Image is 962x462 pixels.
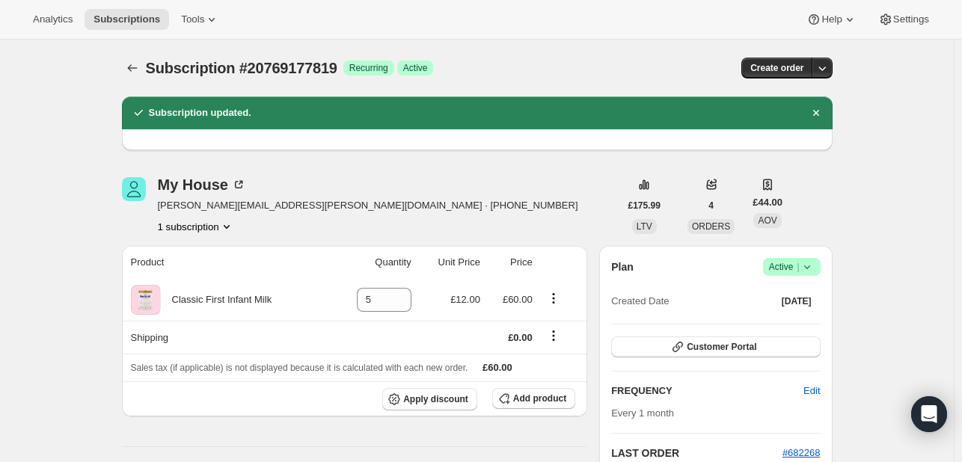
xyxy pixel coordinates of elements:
h2: Plan [611,259,634,274]
span: Help [821,13,842,25]
span: Active [769,259,815,274]
button: Product actions [542,290,566,307]
span: 4 [708,200,714,212]
button: Tools [172,9,228,30]
span: Edit [803,384,820,398]
button: £175.99 [619,195,670,216]
span: £12.00 [450,294,480,305]
span: LTV [637,221,652,232]
img: product img [131,285,161,315]
span: Settings [893,13,929,25]
span: Sales tax (if applicable) is not displayed because it is calculated with each new order. [131,363,468,373]
div: Classic First Infant Milk [161,292,272,307]
button: Shipping actions [542,327,566,344]
span: AOV [758,215,776,226]
span: Tools [181,13,204,25]
button: Apply discount [382,388,477,410]
span: Recurring [349,62,388,74]
span: £44.00 [753,195,782,210]
button: [DATE] [773,291,821,312]
th: Product [122,246,331,279]
button: Settings [869,9,938,30]
button: Dismiss notification [806,102,827,123]
button: Add product [492,388,575,409]
span: My House [122,177,146,201]
span: | [797,261,799,273]
span: Analytics [33,13,73,25]
button: Edit [794,379,829,403]
span: [DATE] [782,295,812,307]
button: 4 [699,195,723,216]
th: Shipping [122,321,331,354]
th: Unit Price [416,246,485,279]
button: Customer Portal [611,336,820,357]
span: Create order [750,62,803,74]
h2: LAST ORDER [611,446,782,461]
button: Subscriptions [85,9,169,30]
button: Create order [741,58,812,78]
span: Apply discount [403,393,468,405]
span: Subscriptions [94,13,160,25]
span: [PERSON_NAME][EMAIL_ADDRESS][PERSON_NAME][DOMAIN_NAME] · [PHONE_NUMBER] [158,198,578,213]
th: Price [485,246,537,279]
div: Open Intercom Messenger [911,396,947,432]
div: My House [158,177,246,192]
button: Product actions [158,219,234,234]
span: Add product [513,392,566,404]
span: Subscription #20769177819 [146,60,337,76]
span: £0.00 [508,332,533,343]
button: Help [797,9,866,30]
span: £60.00 [503,294,533,305]
span: Created Date [611,294,669,309]
span: £175.99 [628,200,661,212]
span: £60.00 [482,362,512,373]
button: Subscriptions [122,58,143,78]
th: Quantity [330,246,416,279]
span: Every 1 month [611,407,674,419]
button: Analytics [24,9,82,30]
a: #682268 [782,447,821,458]
span: Customer Portal [687,341,756,353]
h2: Subscription updated. [149,105,251,120]
span: ORDERS [692,221,730,232]
h2: FREQUENCY [611,384,803,398]
span: Active [403,62,428,74]
button: #682268 [782,446,821,461]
